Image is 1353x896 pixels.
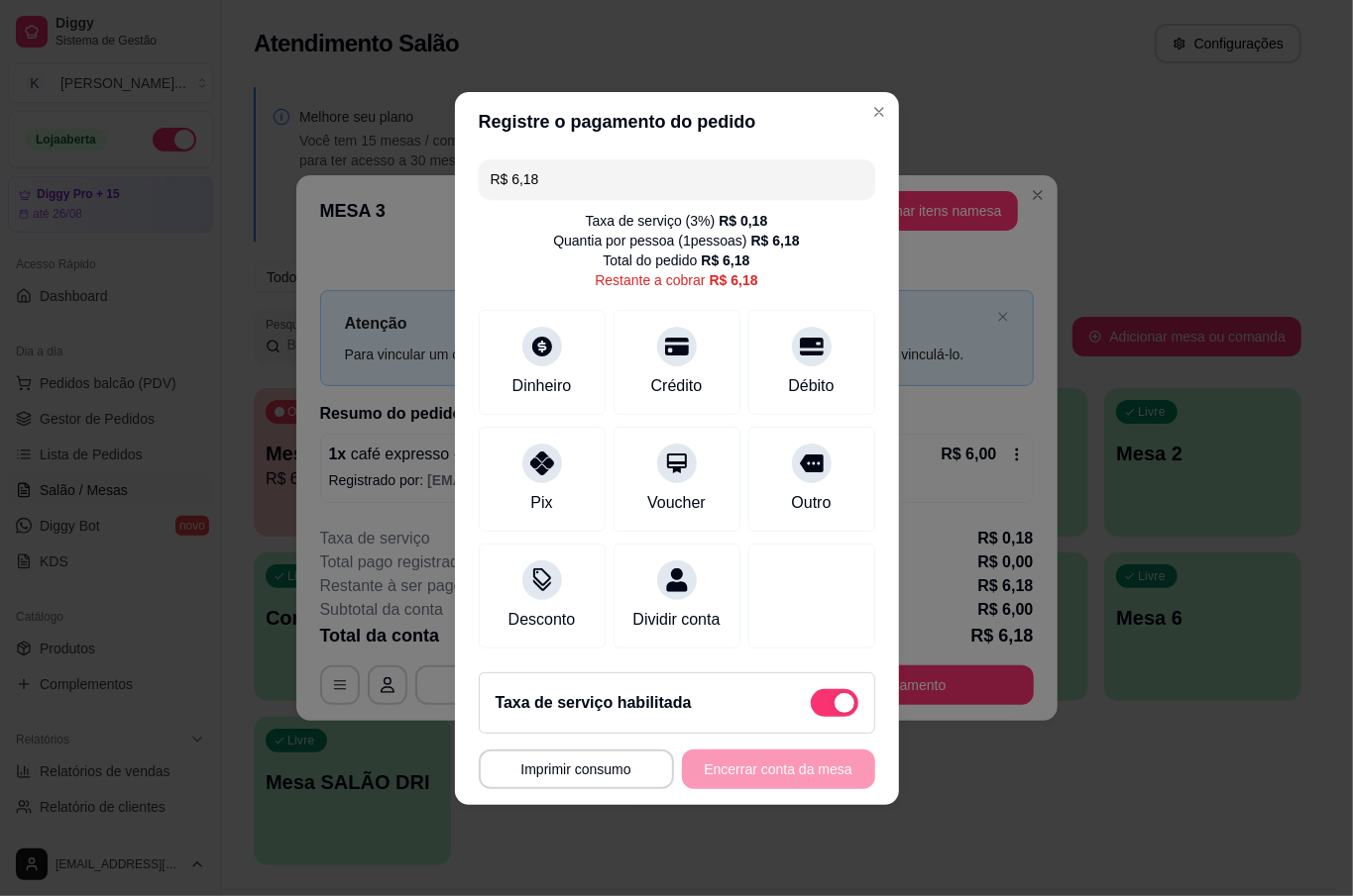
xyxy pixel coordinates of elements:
div: R$ 0,18 [719,211,767,231]
div: Restante a cobrar [595,270,757,290]
div: R$ 6,18 [751,231,800,250]
header: Registre o pagamento do pedido [455,92,899,151]
div: Desconto [508,608,576,632]
button: Close [863,96,895,128]
div: Dinheiro [512,374,572,398]
div: R$ 6,18 [710,270,758,290]
div: Dividir conta [632,608,720,632]
button: Imprimir consumo [479,749,674,789]
div: Pix [530,491,552,515]
div: Taxa de serviço ( 3 %) [586,211,768,231]
div: Total do pedido [603,250,749,270]
h2: Taxa de serviço habilitada [496,691,692,715]
div: Crédito [651,374,703,398]
div: Débito [788,374,834,398]
div: Quantia por pessoa ( 1 pessoas) [553,231,799,250]
div: Outro [791,491,831,515]
input: Ex.: hambúrguer de cordeiro [491,159,863,199]
div: R$ 6,18 [701,250,749,270]
div: Voucher [647,491,706,515]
